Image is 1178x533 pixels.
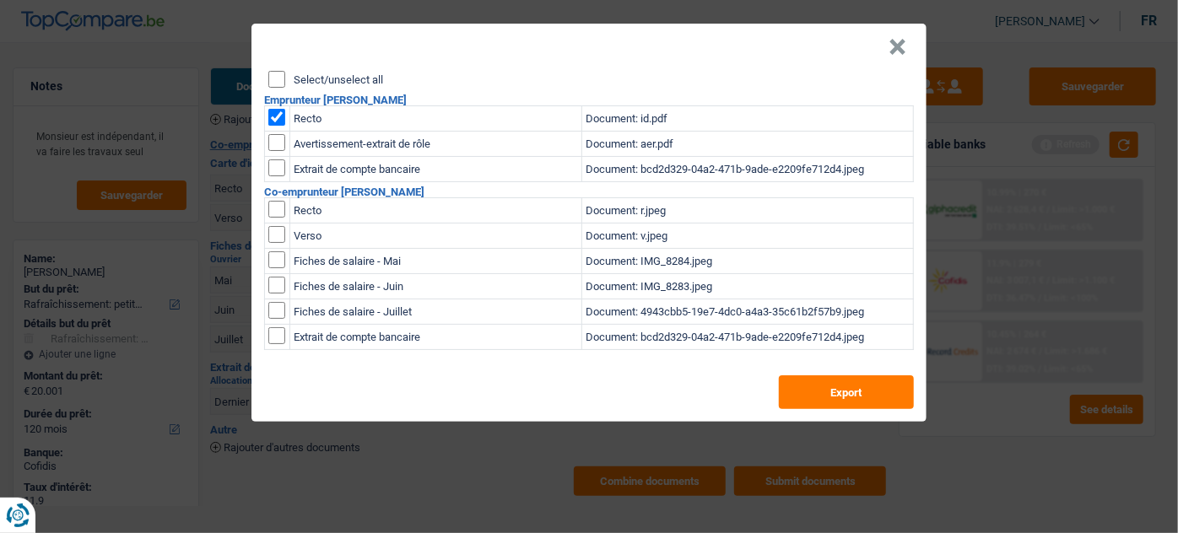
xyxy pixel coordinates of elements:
[582,274,914,299] td: Document: IMG_8283.jpeg
[582,325,914,350] td: Document: bcd2d329-04a2-471b-9ade-e2209fe712d4.jpeg
[582,106,914,132] td: Document: id.pdf
[582,132,914,157] td: Document: aer.pdf
[290,299,582,325] td: Fiches de salaire - Juillet
[582,198,914,223] td: Document: r.jpeg
[290,106,582,132] td: Recto
[582,157,914,182] td: Document: bcd2d329-04a2-471b-9ade-e2209fe712d4.jpeg
[582,223,914,249] td: Document: v.jpeg
[264,186,914,197] h2: Co-emprunteur [PERSON_NAME]
[290,325,582,350] td: Extrait de compte bancaire
[290,249,582,274] td: Fiches de salaire - Mai
[290,132,582,157] td: Avertissement-extrait de rôle
[290,198,582,223] td: Recto
[582,249,914,274] td: Document: IMG_8284.jpeg
[290,157,582,182] td: Extrait de compte bancaire
[290,274,582,299] td: Fiches de salaire - Juin
[290,223,582,249] td: Verso
[779,375,914,409] button: Export
[889,39,906,56] button: Close
[264,94,914,105] h2: Emprunteur [PERSON_NAME]
[294,74,383,85] label: Select/unselect all
[582,299,914,325] td: Document: 4943cbb5-19e7-4dc0-a4a3-35c61b2f57b9.jpeg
